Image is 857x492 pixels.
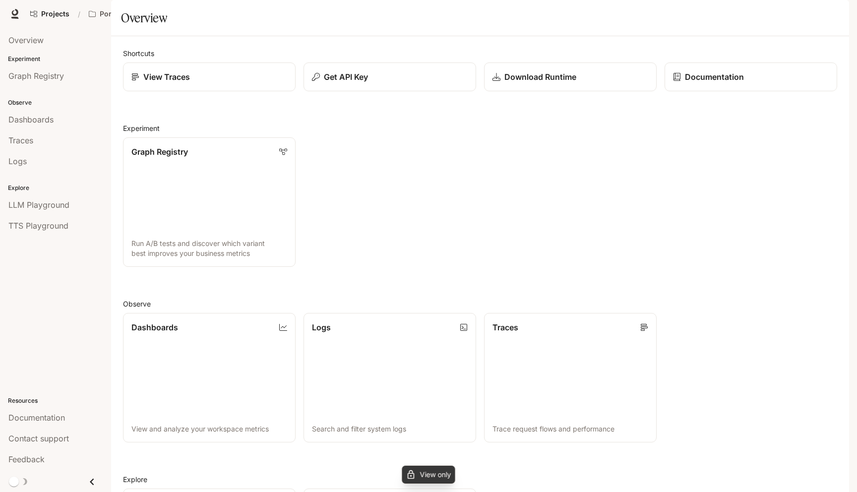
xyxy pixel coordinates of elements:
h2: Explore [123,474,837,485]
a: DashboardsView and analyze your workspace metrics [123,313,296,442]
div: You do not have permission to edit this workspace. [402,465,456,484]
p: View Traces [143,71,190,83]
div: / [74,9,84,19]
button: All workspaces [84,4,165,24]
p: Logs [312,321,331,333]
p: Get API Key [324,71,368,83]
a: Go to projects [26,4,74,24]
p: Dashboards [131,321,178,333]
p: Run A/B tests and discover which variant best improves your business metrics [131,239,287,258]
h2: Experiment [123,123,837,133]
h2: Observe [123,299,837,309]
p: Documentation [685,71,744,83]
a: LogsSearch and filter system logs [304,313,476,442]
a: View Traces [123,62,296,91]
a: Documentation [665,62,837,91]
span: Projects [41,10,69,18]
p: Portal UI Tests [100,10,149,18]
a: Download Runtime [484,62,657,91]
p: Traces [492,321,518,333]
p: View only [420,471,451,478]
a: TracesTrace request flows and performance [484,313,657,442]
h2: Shortcuts [123,48,837,59]
h1: Overview [121,8,167,28]
button: Get API Key [304,62,476,91]
p: Search and filter system logs [312,424,468,434]
p: Graph Registry [131,146,188,158]
a: Graph RegistryRun A/B tests and discover which variant best improves your business metrics [123,137,296,267]
p: Trace request flows and performance [492,424,648,434]
p: Download Runtime [504,71,576,83]
p: View and analyze your workspace metrics [131,424,287,434]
